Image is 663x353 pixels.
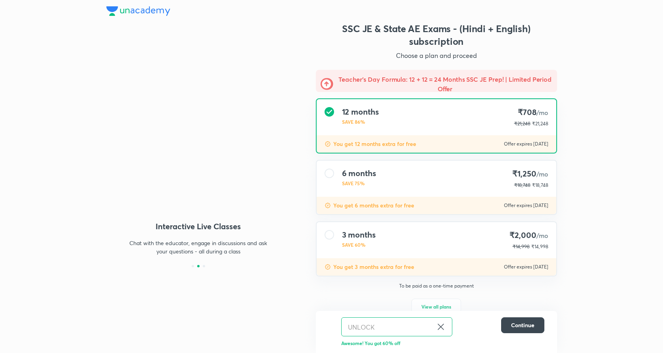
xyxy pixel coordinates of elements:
[532,121,548,127] span: ₹21,248
[512,169,548,179] h4: ₹1,250
[342,230,376,240] h4: 3 months
[106,221,290,232] h4: Interactive Live Classes
[316,22,557,48] h3: SSC JE & State AE Exams - (Hindi + English) subscription
[509,230,548,241] h4: ₹2,000
[321,78,333,90] img: -
[325,202,331,209] img: discount
[514,182,530,189] p: ₹18,748
[536,170,548,178] span: /mo
[106,6,170,16] img: Company Logo
[514,120,530,127] p: ₹21,248
[325,264,331,270] img: discount
[531,244,548,249] span: ₹14,998
[514,107,548,118] h4: ₹708
[342,318,433,336] input: Have a referral code?
[316,51,557,60] p: Choose a plan and proceed
[511,321,534,329] span: Continue
[129,239,267,255] p: Chat with the educator, engage in discussions and ask your questions - all during a class
[501,317,544,333] button: Continue
[325,317,335,336] img: discount
[536,108,548,117] span: /mo
[421,303,451,311] span: View all plans
[342,169,376,178] h4: 6 months
[504,141,548,147] p: Offer expires [DATE]
[342,107,379,117] h4: 12 months
[504,264,548,270] p: Offer expires [DATE]
[532,182,548,188] span: ₹18,748
[342,180,376,187] p: SAVE 75%
[333,201,414,209] p: You get 6 months extra for free
[342,241,376,248] p: SAVE 60%
[333,140,416,148] p: You get 12 months extra for free
[325,141,331,147] img: discount
[504,202,548,209] p: Offer expires [DATE]
[338,75,552,94] h5: Teacher’s Day Formula: 12 + 12 = 24 Months SSC JE Prep! | Limited Period Offer
[513,243,530,250] p: ₹14,998
[333,263,414,271] p: You get 3 months extra for free
[106,62,290,200] img: yH5BAEAAAAALAAAAAABAAEAAAIBRAA7
[342,118,379,125] p: SAVE 86%
[341,340,544,347] p: Awesome! You got 60% off
[536,231,548,240] span: /mo
[411,299,461,315] button: View all plans
[309,283,563,289] p: To be paid as a one-time payment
